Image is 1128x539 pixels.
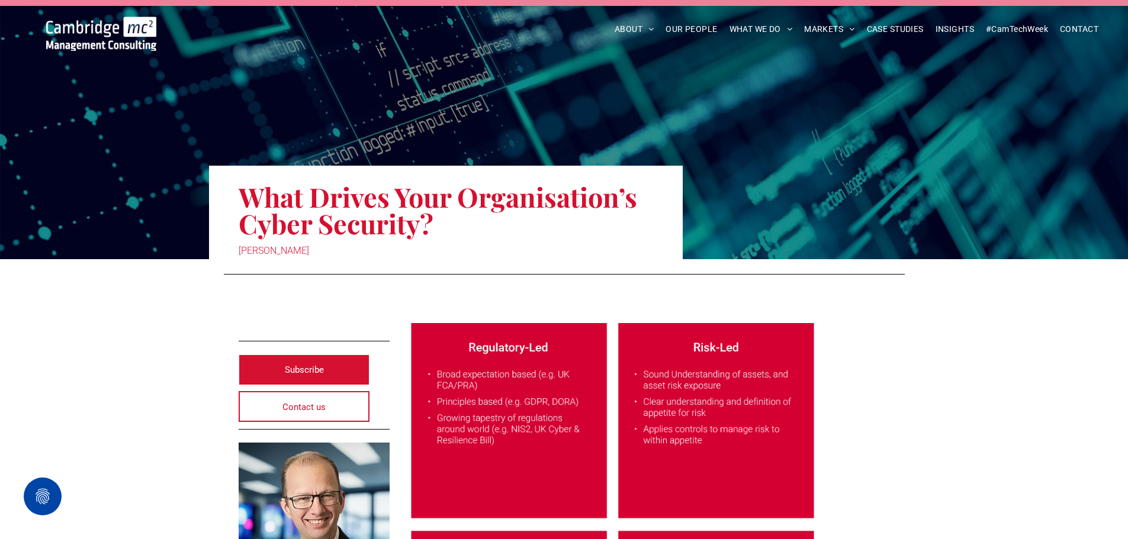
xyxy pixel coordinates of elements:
[609,20,660,38] a: ABOUT
[239,182,653,238] h1: What Drives Your Organisation’s Cyber Security?
[282,392,326,422] span: Contact us
[239,243,653,259] div: [PERSON_NAME]
[798,20,860,38] a: MARKETS
[285,355,324,385] span: Subscribe
[724,20,799,38] a: WHAT WE DO
[239,391,370,422] a: Contact us
[930,20,980,38] a: INSIGHTS
[239,354,370,385] a: Subscribe
[660,20,723,38] a: OUR PEOPLE
[861,20,930,38] a: CASE STUDIES
[46,18,156,31] a: Your Business Transformed | Cambridge Management Consulting
[1054,20,1104,38] a: CONTACT
[46,17,156,51] img: Cambridge MC Logo
[980,20,1054,38] a: #CamTechWeek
